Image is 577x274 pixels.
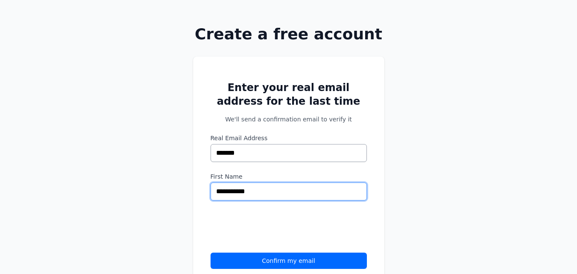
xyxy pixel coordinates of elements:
[211,253,367,269] button: Confirm my email
[211,81,367,108] h2: Enter your real email address for the last time
[211,172,367,181] label: First Name
[166,26,412,43] h1: Create a free account
[211,134,367,142] label: Real Email Address
[211,211,340,244] iframe: reCAPTCHA
[211,115,367,124] p: We'll send a confirmation email to verify it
